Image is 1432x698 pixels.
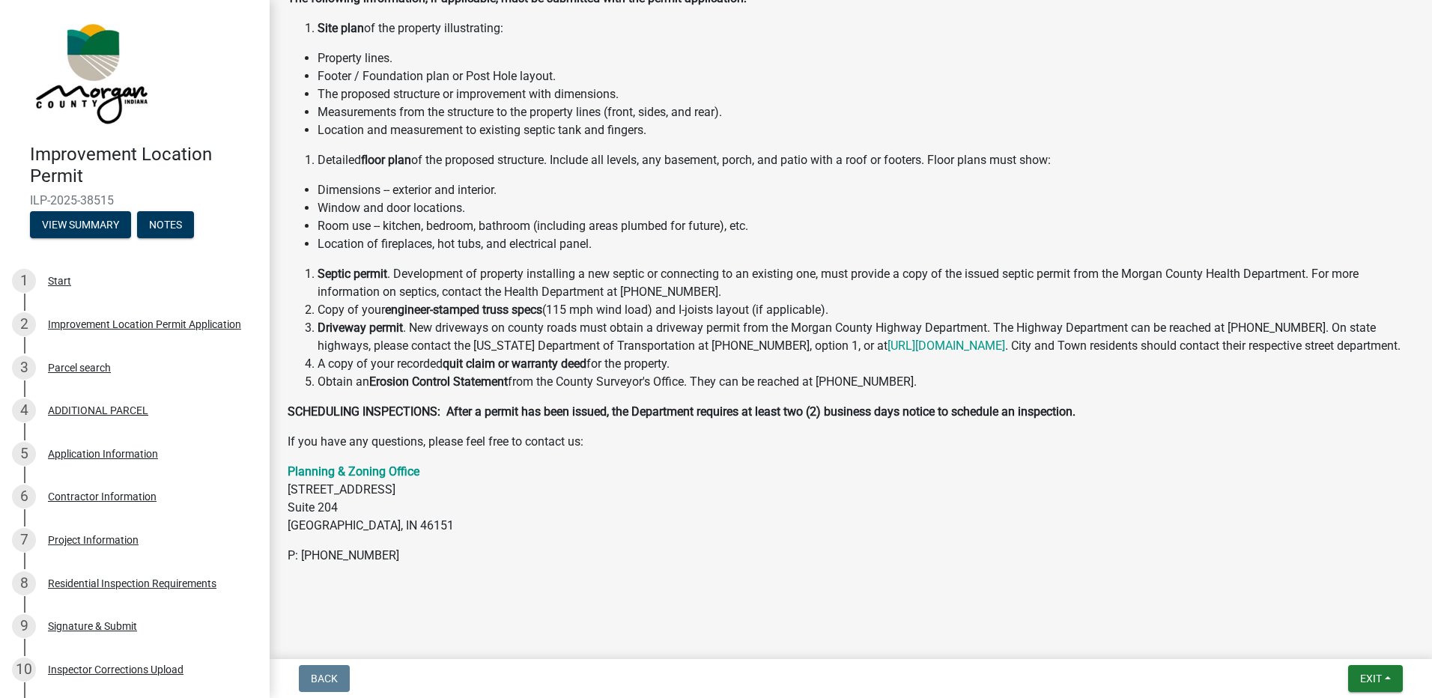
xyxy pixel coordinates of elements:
[318,199,1414,217] li: Window and door locations.
[12,614,36,638] div: 9
[318,355,1414,373] li: A copy of your recorded for the property.
[443,356,586,371] strong: quit claim or warranty deed
[48,319,241,330] div: Improvement Location Permit Application
[137,219,194,231] wm-modal-confirm: Notes
[288,547,1414,565] p: P: [PHONE_NUMBER]
[12,658,36,682] div: 10
[12,269,36,293] div: 1
[288,463,1414,535] p: [STREET_ADDRESS] Suite 204 [GEOGRAPHIC_DATA], IN 46151
[12,312,36,336] div: 2
[318,301,1414,319] li: Copy of your (115 mph wind load) and I-joists layout (if applicable).
[318,85,1414,103] li: The proposed structure or improvement with dimensions.
[318,235,1414,253] li: Location of fireplaces, hot tubs, and electrical panel.
[30,219,131,231] wm-modal-confirm: Summary
[48,535,139,545] div: Project Information
[12,442,36,466] div: 5
[48,491,157,502] div: Contractor Information
[12,528,36,552] div: 7
[318,21,364,35] strong: Site plan
[48,664,183,675] div: Inspector Corrections Upload
[288,464,419,479] a: Planning & Zoning Office
[318,121,1414,139] li: Location and measurement to existing septic tank and fingers.
[30,16,151,128] img: Morgan County, Indiana
[288,404,1075,419] strong: SCHEDULING INSPECTIONS: After a permit has been issued, the Department requires at least two (2) ...
[12,398,36,422] div: 4
[318,67,1414,85] li: Footer / Foundation plan or Post Hole layout.
[299,665,350,692] button: Back
[1348,665,1403,692] button: Exit
[318,19,1414,37] li: of the property illustrating:
[30,211,131,238] button: View Summary
[48,578,216,589] div: Residential Inspection Requirements
[318,265,1414,301] li: . Development of property installing a new septic or connecting to an existing one, must provide ...
[48,621,137,631] div: Signature & Submit
[48,405,148,416] div: ADDITIONAL PARCEL
[888,339,1005,353] a: [URL][DOMAIN_NAME]
[318,217,1414,235] li: Room use -- kitchen, bedroom, bathroom (including areas plumbed for future), etc.
[311,673,338,685] span: Back
[318,267,387,281] strong: Septic permit
[385,303,542,317] strong: engineer-stamped truss specs
[137,211,194,238] button: Notes
[318,103,1414,121] li: Measurements from the structure to the property lines (front, sides, and rear).
[318,151,1414,169] li: Detailed of the proposed structure. Include all levels, any basement, porch, and patio with a roo...
[12,571,36,595] div: 8
[48,449,158,459] div: Application Information
[1360,673,1382,685] span: Exit
[318,373,1414,391] li: Obtain an from the County Surveyor's Office. They can be reached at [PHONE_NUMBER].
[30,144,258,187] h4: Improvement Location Permit
[288,433,1414,451] p: If you have any questions, please feel free to contact us:
[30,193,240,207] span: ILP-2025-38515
[361,153,411,167] strong: floor plan
[12,356,36,380] div: 3
[318,49,1414,67] li: Property lines.
[318,321,403,335] strong: Driveway permit
[12,485,36,509] div: 6
[48,276,71,286] div: Start
[48,362,111,373] div: Parcel search
[318,181,1414,199] li: Dimensions -- exterior and interior.
[369,374,508,389] strong: Erosion Control Statement
[318,319,1414,355] li: . New driveways on county roads must obtain a driveway permit from the Morgan County Highway Depa...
